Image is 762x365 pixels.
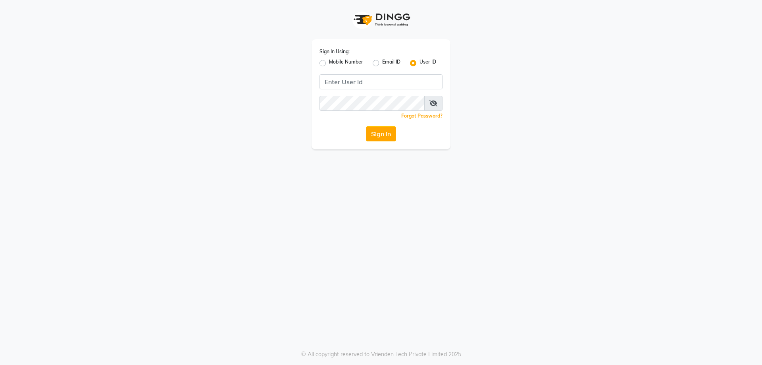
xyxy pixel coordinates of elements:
input: Username [319,96,425,111]
button: Sign In [366,126,396,141]
label: Sign In Using: [319,48,350,55]
label: User ID [419,58,436,68]
label: Mobile Number [329,58,363,68]
img: logo1.svg [349,8,413,31]
a: Forgot Password? [401,113,443,119]
input: Username [319,74,443,89]
label: Email ID [382,58,400,68]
